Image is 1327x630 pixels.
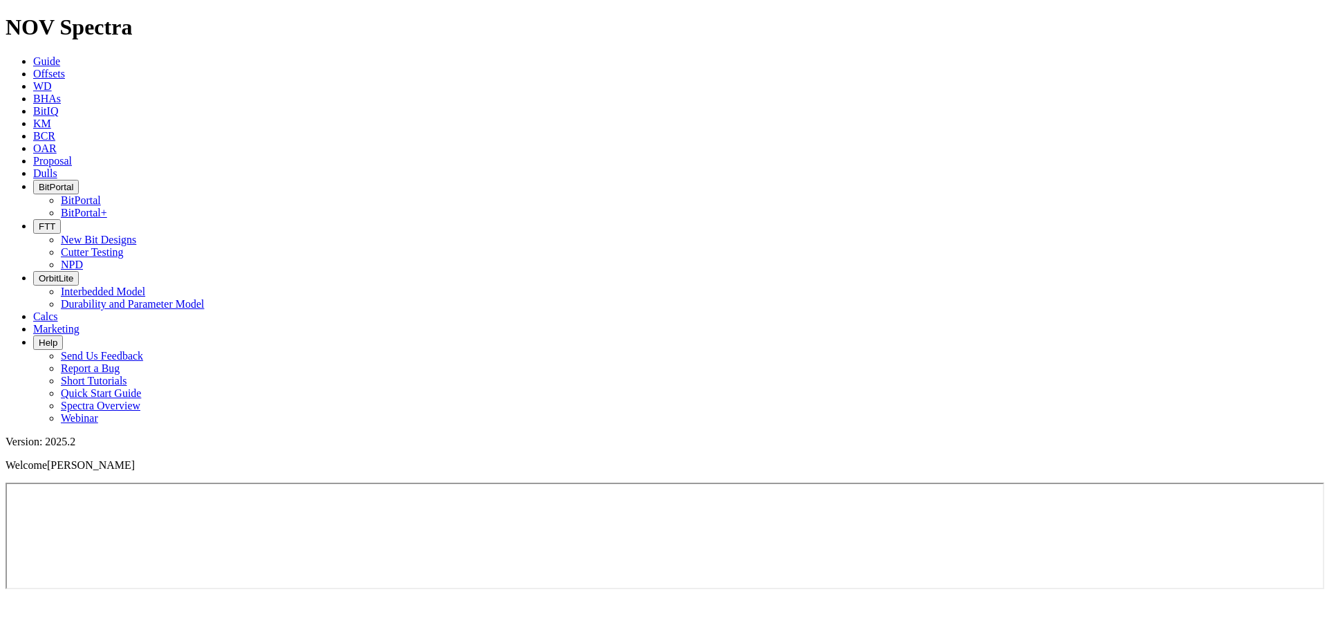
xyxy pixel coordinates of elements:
[33,311,58,322] a: Calcs
[33,105,58,117] a: BitIQ
[61,246,124,258] a: Cutter Testing
[6,436,1321,448] div: Version: 2025.2
[47,459,135,471] span: [PERSON_NAME]
[6,15,1321,40] h1: NOV Spectra
[33,180,79,194] button: BitPortal
[33,55,60,67] a: Guide
[33,323,79,335] a: Marketing
[33,155,72,167] a: Proposal
[39,337,57,348] span: Help
[61,375,127,387] a: Short Tutorials
[61,234,136,245] a: New Bit Designs
[39,182,73,192] span: BitPortal
[61,350,143,362] a: Send Us Feedback
[61,259,83,270] a: NPD
[33,142,57,154] a: OAR
[61,387,141,399] a: Quick Start Guide
[33,118,51,129] a: KM
[33,167,57,179] a: Dulls
[61,400,140,411] a: Spectra Overview
[6,459,1321,472] p: Welcome
[61,412,98,424] a: Webinar
[61,286,145,297] a: Interbedded Model
[33,130,55,142] a: BCR
[33,93,61,104] a: BHAs
[33,335,63,350] button: Help
[61,207,107,219] a: BitPortal+
[61,362,120,374] a: Report a Bug
[33,68,65,80] a: Offsets
[61,298,205,310] a: Durability and Parameter Model
[33,271,79,286] button: OrbitLite
[39,273,73,284] span: OrbitLite
[33,80,52,92] a: WD
[61,194,101,206] a: BitPortal
[33,219,61,234] button: FTT
[39,221,55,232] span: FTT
